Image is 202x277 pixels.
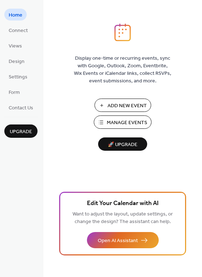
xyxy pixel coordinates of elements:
[9,27,28,35] span: Connect
[10,128,32,136] span: Upgrade
[95,99,151,112] button: Add New Event
[9,73,27,81] span: Settings
[4,101,38,113] a: Contact Us
[9,104,33,112] span: Contact Us
[98,137,147,151] button: 🚀 Upgrade
[107,119,147,127] span: Manage Events
[74,55,171,85] span: Display one-time or recurring events, sync with Google, Outlook, Zoom, Eventbrite, Wix Events or ...
[73,209,173,227] span: Want to adjust the layout, update settings, or change the design? The assistant can help.
[4,9,27,21] a: Home
[4,71,32,82] a: Settings
[4,124,38,138] button: Upgrade
[4,86,24,98] a: Form
[4,24,32,36] a: Connect
[87,199,159,209] span: Edit Your Calendar with AI
[9,89,20,96] span: Form
[98,237,138,245] span: Open AI Assistant
[87,232,159,248] button: Open AI Assistant
[9,42,22,50] span: Views
[4,40,26,51] a: Views
[9,58,25,65] span: Design
[9,12,22,19] span: Home
[114,23,131,41] img: logo_icon.svg
[94,115,151,129] button: Manage Events
[4,55,29,67] a: Design
[107,102,147,110] span: Add New Event
[102,140,143,150] span: 🚀 Upgrade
